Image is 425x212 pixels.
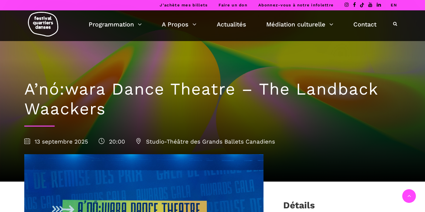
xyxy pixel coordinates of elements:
[89,19,142,30] a: Programmation
[28,12,58,36] img: logo-fqd-med
[160,3,208,7] a: J’achète mes billets
[219,3,247,7] a: Faire un don
[24,138,88,145] span: 13 septembre 2025
[258,3,334,7] a: Abonnez-vous à notre infolettre
[217,19,246,30] a: Actualités
[353,19,376,30] a: Contact
[24,79,401,119] h1: A’nó:wara Dance Theatre – The Landback Waackers
[136,138,275,145] span: Studio-Théâtre des Grands Ballets Canadiens
[162,19,196,30] a: A Propos
[391,3,397,7] a: EN
[99,138,125,145] span: 20:00
[266,19,333,30] a: Médiation culturelle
